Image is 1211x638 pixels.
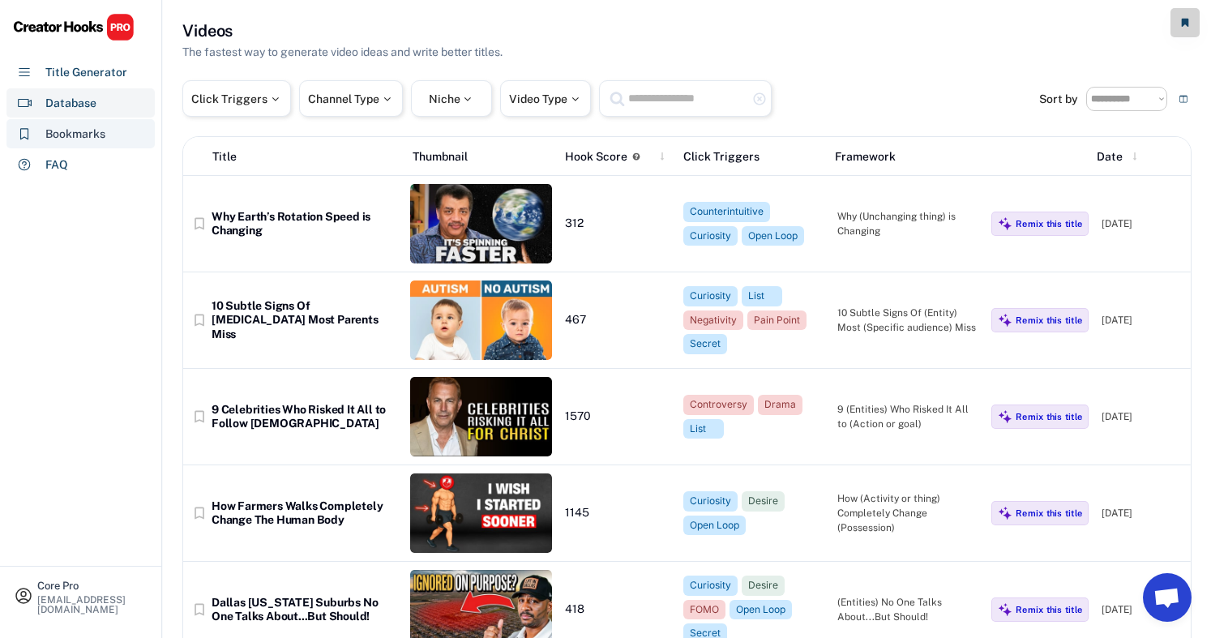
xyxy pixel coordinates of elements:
[429,93,475,105] div: Niche
[1102,602,1183,617] div: [DATE]
[837,402,978,431] div: 9 (Entities) Who Risked It All to (Action or goal)
[690,579,731,593] div: Curiosity
[690,603,719,617] div: FOMO
[690,205,764,219] div: Counterintuitive
[748,289,776,303] div: List
[690,337,721,351] div: Secret
[748,229,798,243] div: Open Loop
[764,398,796,412] div: Drama
[509,93,582,105] div: Video Type
[690,229,731,243] div: Curiosity
[182,19,233,42] h3: Videos
[191,602,208,618] button: bookmark_border
[1016,604,1082,615] div: Remix this title
[565,216,670,231] div: 312
[565,602,670,617] div: 418
[1016,315,1082,326] div: Remix this title
[191,505,208,521] button: bookmark_border
[37,580,148,591] div: Core Pro
[690,314,737,328] div: Negativity
[752,92,767,106] button: highlight_remove
[1016,411,1082,422] div: Remix this title
[998,409,1012,424] img: MagicMajor%20%28Purple%29.svg
[998,216,1012,231] img: MagicMajor%20%28Purple%29.svg
[998,602,1012,617] img: MagicMajor%20%28Purple%29.svg
[212,148,237,165] div: Title
[45,126,105,143] div: Bookmarks
[1039,93,1078,105] div: Sort by
[45,156,68,173] div: FAQ
[565,409,670,424] div: 1570
[45,95,96,112] div: Database
[748,495,778,508] div: Desire
[565,506,670,520] div: 1145
[837,491,978,535] div: How (Activity or thing) Completely Change (Possession)
[191,93,282,105] div: Click Triggers
[1102,216,1183,231] div: [DATE]
[837,209,978,238] div: Why (Unchanging thing) is Changing
[191,312,208,328] button: bookmark_border
[212,403,397,431] div: 9 Celebrities Who Risked It All to Follow [DEMOGRAPHIC_DATA]
[191,216,208,232] button: bookmark_border
[754,314,800,328] div: Pain Point
[410,377,551,456] img: thumbnail%20%2869%29.jpg
[308,93,394,105] div: Channel Type
[837,306,978,335] div: 10 Subtle Signs Of (Entity) Most (Specific audience) Miss
[1102,313,1183,328] div: [DATE]
[1097,148,1123,165] div: Date
[690,519,739,533] div: Open Loop
[45,64,127,81] div: Title Generator
[1102,409,1183,424] div: [DATE]
[13,13,135,41] img: CHPRO%20Logo.svg
[212,299,397,342] div: 10 Subtle Signs Of [MEDICAL_DATA] Most Parents Miss
[37,595,148,614] div: [EMAIL_ADDRESS][DOMAIN_NAME]
[690,422,717,436] div: List
[1016,507,1082,519] div: Remix this title
[410,473,551,553] img: thumbnail%20%2873%29.jpg
[835,148,974,165] div: Framework
[690,289,731,303] div: Curiosity
[736,603,785,617] div: Open Loop
[565,313,670,328] div: 467
[690,495,731,508] div: Curiosity
[212,210,397,238] div: Why Earth’s Rotation Speed is Changing
[413,148,551,165] div: Thumbnail
[212,596,397,624] div: Dallas [US_STATE] Suburbs No One Talks About...But Should!
[837,595,978,624] div: (Entities) No One Talks About...But Should!
[410,184,551,263] img: thumbnail%20%2862%29.jpg
[212,499,397,528] div: How Farmers Walks Completely Change The Human Body
[182,44,503,61] div: The fastest way to generate video ideas and write better titles.
[565,148,627,165] div: Hook Score
[998,506,1012,520] img: MagicMajor%20%28Purple%29.svg
[683,148,822,165] div: Click Triggers
[1016,218,1082,229] div: Remix this title
[191,409,208,425] button: bookmark_border
[1143,573,1192,622] a: Відкритий чат
[998,313,1012,328] img: MagicMajor%20%28Purple%29.svg
[410,280,551,360] img: thumbnail%20%2872%29.jpg
[748,579,778,593] div: Desire
[1102,506,1183,520] div: [DATE]
[690,398,747,412] div: Controversy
